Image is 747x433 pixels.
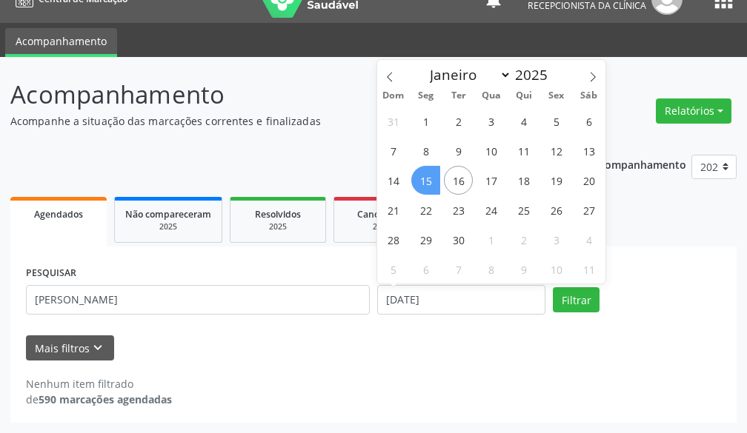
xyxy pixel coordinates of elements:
button: Mais filtroskeyboard_arrow_down [26,335,114,361]
span: Setembro 10, 2025 [477,136,505,165]
span: Outubro 1, 2025 [477,225,505,254]
span: Setembro 1, 2025 [411,107,440,135]
div: 2025 [345,221,419,232]
span: Setembro 29, 2025 [411,225,440,254]
span: Setembro 28, 2025 [379,225,408,254]
span: Setembro 26, 2025 [542,195,571,224]
input: Year [511,65,560,84]
span: Setembro 17, 2025 [477,166,505,195]
span: Setembro 8, 2025 [411,136,440,165]
select: Month [422,64,511,85]
input: Nome, CNS [26,285,370,315]
div: 2025 [241,221,315,232]
span: Cancelados [357,208,407,221]
p: Acompanhamento [10,76,519,113]
div: 2025 [125,221,211,232]
span: Setembro 9, 2025 [444,136,473,165]
span: Setembro 21, 2025 [379,195,408,224]
span: Agendados [34,208,83,221]
span: Outubro 9, 2025 [509,255,538,283]
span: Seg [410,91,442,101]
span: Outubro 6, 2025 [411,255,440,283]
span: Qui [508,91,540,101]
span: Não compareceram [125,208,211,221]
span: Setembro 4, 2025 [509,107,538,135]
i: keyboard_arrow_down [90,340,106,356]
span: Setembro 12, 2025 [542,136,571,165]
span: Outubro 5, 2025 [379,255,408,283]
span: Setembro 18, 2025 [509,166,538,195]
span: Outubro 11, 2025 [574,255,603,283]
span: Ter [442,91,475,101]
span: Dom [377,91,410,101]
div: Nenhum item filtrado [26,376,172,392]
span: Setembro 22, 2025 [411,195,440,224]
span: Setembro 7, 2025 [379,136,408,165]
span: Sex [540,91,573,101]
span: Setembro 19, 2025 [542,166,571,195]
p: Ano de acompanhamento [555,155,686,173]
span: Setembro 13, 2025 [574,136,603,165]
span: Setembro 3, 2025 [477,107,505,135]
span: Outubro 4, 2025 [574,225,603,254]
p: Acompanhe a situação das marcações correntes e finalizadas [10,113,519,129]
span: Setembro 24, 2025 [477,195,505,224]
span: Setembro 11, 2025 [509,136,538,165]
span: Outubro 7, 2025 [444,255,473,283]
span: Setembro 25, 2025 [509,195,538,224]
span: Resolvidos [255,208,301,221]
span: Outubro 10, 2025 [542,255,571,283]
span: Outubro 2, 2025 [509,225,538,254]
span: Setembro 15, 2025 [411,166,440,195]
span: Setembro 27, 2025 [574,195,603,224]
input: Selecione um intervalo [377,285,545,315]
span: Qua [475,91,508,101]
span: Setembro 6, 2025 [574,107,603,135]
span: Setembro 14, 2025 [379,166,408,195]
span: Sáb [573,91,605,101]
span: Setembro 2, 2025 [444,107,473,135]
button: Relatórios [656,98,731,124]
label: PESQUISAR [26,262,76,285]
strong: 590 marcações agendadas [39,392,172,406]
span: Setembro 16, 2025 [444,166,473,195]
span: Setembro 20, 2025 [574,166,603,195]
span: Setembro 5, 2025 [542,107,571,135]
button: Filtrar [553,287,600,312]
div: de [26,392,172,407]
span: Setembro 30, 2025 [444,225,473,254]
span: Setembro 23, 2025 [444,195,473,224]
span: Outubro 3, 2025 [542,225,571,254]
span: Outubro 8, 2025 [477,255,505,283]
span: Agosto 31, 2025 [379,107,408,135]
a: Acompanhamento [5,28,117,57]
